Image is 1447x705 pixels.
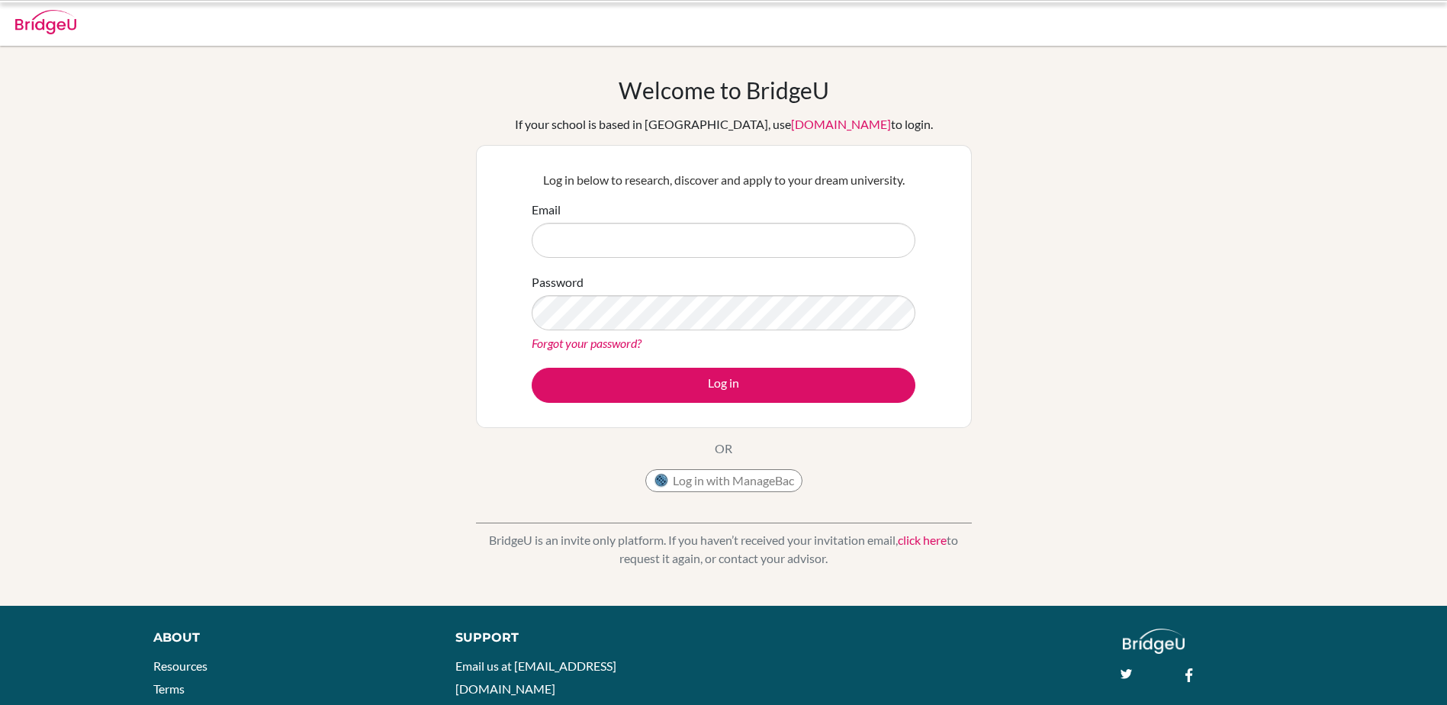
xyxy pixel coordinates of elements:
[532,201,561,219] label: Email
[153,629,421,647] div: About
[1123,629,1185,654] img: logo_white@2x-f4f0deed5e89b7ecb1c2cc34c3e3d731f90f0f143d5ea2071677605dd97b5244.png
[455,629,706,647] div: Support
[532,171,915,189] p: Log in below to research, discover and apply to your dream university.
[532,336,642,350] a: Forgot your password?
[532,368,915,403] button: Log in
[532,273,584,291] label: Password
[476,531,972,568] p: BridgeU is an invite only platform. If you haven’t received your invitation email, to request it ...
[791,117,891,131] a: [DOMAIN_NAME]
[153,658,207,673] a: Resources
[455,658,616,696] a: Email us at [EMAIL_ADDRESS][DOMAIN_NAME]
[619,76,829,104] h1: Welcome to BridgeU
[645,469,802,492] button: Log in with ManageBac
[15,10,76,34] img: Bridge-U
[715,439,732,458] p: OR
[898,533,947,547] a: click here
[515,115,933,134] div: If your school is based in [GEOGRAPHIC_DATA], use to login.
[153,681,185,696] a: Terms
